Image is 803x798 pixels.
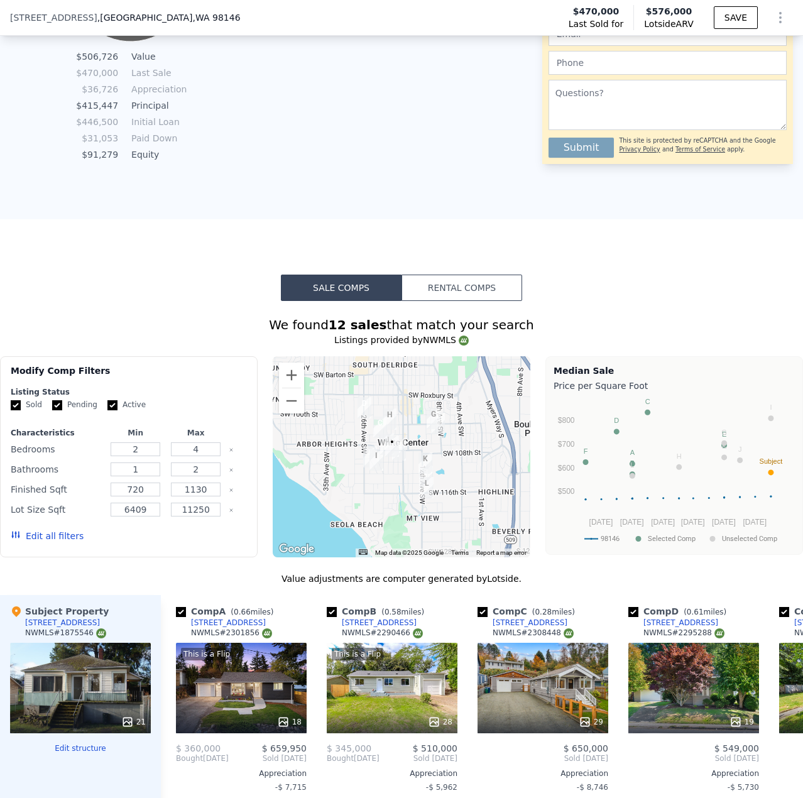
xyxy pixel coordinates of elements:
img: NWMLS Logo [262,628,272,638]
svg: A chart. [554,395,792,552]
div: Bathrooms [11,461,103,478]
div: Median Sale [554,364,795,377]
img: NWMLS Logo [413,628,423,638]
span: $ 345,000 [327,743,371,753]
div: 10408 22nd Ave SW [373,417,387,438]
span: 0.58 [385,608,401,616]
text: D [614,417,619,424]
span: ( miles) [226,608,278,616]
span: -$ 7,715 [275,783,307,792]
div: 10731 18th Ave SW [385,435,399,457]
div: Comp B [327,605,429,618]
span: Sold [DATE] [229,753,307,763]
button: Clear [229,508,234,513]
a: [STREET_ADDRESS] [327,618,417,628]
div: Appreciation [176,768,307,779]
button: Keyboard shortcuts [359,549,368,555]
text: $600 [558,464,575,473]
label: Active [107,400,146,410]
a: Terms of Service [675,146,725,153]
span: -$ 5,730 [728,783,759,792]
text: A [630,449,635,456]
div: Price per Square Foot [554,377,795,395]
div: 18 [277,716,302,728]
span: Bought [327,753,354,763]
td: Last Sale [129,66,185,80]
button: Sale Comps [281,275,401,301]
a: Privacy Policy [619,146,660,153]
div: [DATE] [176,753,229,763]
span: 0.28 [535,608,552,616]
input: Pending [52,400,62,410]
div: 10225 19th Ave SW [383,408,396,430]
text: C [645,398,650,405]
strong: 12 sales [329,317,387,332]
div: [STREET_ADDRESS] [25,618,100,628]
div: This site is protected by reCAPTCHA and the Google and apply. [619,133,787,158]
div: 1032 SW 117th St [420,477,434,498]
span: $ 549,000 [714,743,759,753]
div: Finished Sqft [11,481,103,498]
span: ( miles) [527,608,580,616]
td: $31,053 [75,131,119,145]
td: $415,447 [75,99,119,112]
div: This is a Flip [332,648,383,660]
div: Max [168,428,224,438]
div: [STREET_ADDRESS] [191,618,266,628]
text: I [770,403,772,411]
text: F [584,447,588,455]
text: Selected Comp [648,535,696,543]
text: E [722,430,726,438]
button: Clear [229,447,234,452]
text: [DATE] [589,518,613,527]
text: K [722,442,727,450]
div: [STREET_ADDRESS] [342,618,417,628]
div: Subject Property [10,605,109,618]
span: Sold [DATE] [478,753,608,763]
label: Pending [52,400,97,410]
text: [DATE] [651,518,675,527]
div: Lot Size Sqft [11,501,103,518]
div: Bedrooms [11,440,103,458]
text: 98146 [601,535,620,543]
button: SAVE [714,6,758,29]
td: $91,279 [75,148,119,161]
a: [STREET_ADDRESS] [478,618,567,628]
div: 11024 25th Ave SW [363,446,377,467]
span: Sold [DATE] [628,753,759,763]
span: Map data ©2025 Google [375,549,444,556]
div: 10223 9th Ave SW [427,408,440,429]
button: Zoom in [279,363,304,388]
text: L [630,461,634,469]
div: Appreciation [327,768,457,779]
div: NWMLS # 1875546 [25,628,106,638]
text: G [721,429,727,436]
td: $446,500 [75,115,119,129]
img: NWMLS Logo [564,628,574,638]
div: Comp A [176,605,278,618]
div: [DATE] [327,753,380,763]
text: H [677,452,682,460]
td: Appreciation [129,82,185,96]
input: Sold [11,400,21,410]
span: , WA 98146 [192,13,240,23]
a: Open this area in Google Maps (opens a new window) [276,541,317,557]
span: -$ 8,746 [577,783,608,792]
span: $ 360,000 [176,743,221,753]
button: Clear [229,488,234,493]
div: 11050 24th Pl SW [369,449,383,471]
span: $ 659,950 [262,743,307,753]
button: Zoom out [279,388,304,413]
button: Edit all filters [11,530,84,542]
a: Terms [451,549,469,556]
div: 21 [121,716,146,728]
text: Subject [760,457,783,465]
td: Principal [129,99,185,112]
button: Clear [229,467,234,473]
span: Lotside ARV [644,18,693,30]
text: B [630,459,635,467]
div: 19 [729,716,754,728]
text: $700 [558,440,575,449]
span: , [GEOGRAPHIC_DATA] [97,11,241,24]
a: Report a map error [476,549,527,556]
